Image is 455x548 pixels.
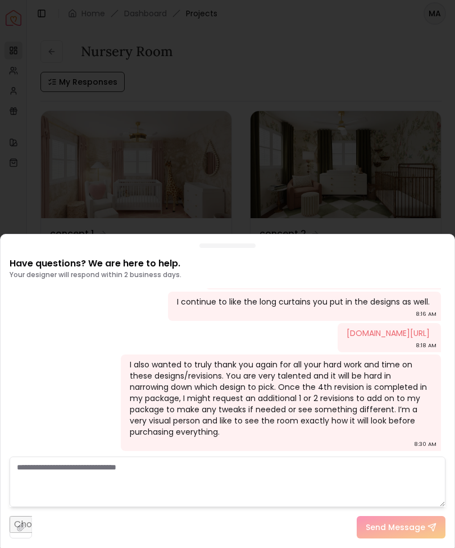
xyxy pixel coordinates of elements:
[130,359,430,438] div: I also wanted to truly thank you again for all your hard work and time on these designs/revisions...
[416,308,436,320] div: 8:16 AM
[414,439,436,450] div: 8:30 AM
[347,328,430,339] a: [DOMAIN_NAME][URL]
[416,340,436,351] div: 8:18 AM
[10,257,181,270] p: Have questions? We are here to help.
[10,270,181,279] p: Your designer will respond within 2 business days.
[177,296,430,307] div: I continue to like the long curtains you put in the designs as well.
